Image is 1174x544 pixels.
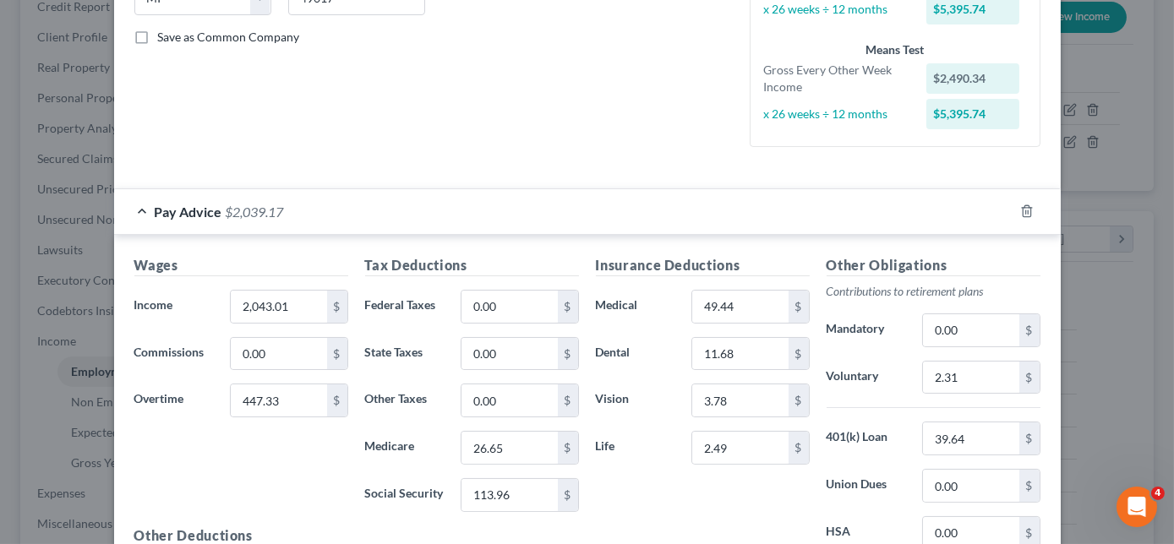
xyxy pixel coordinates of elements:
[155,204,222,220] span: Pay Advice
[558,432,578,464] div: $
[923,314,1018,346] input: 0.00
[1019,362,1040,394] div: $
[827,283,1040,300] p: Contributions to retirement plans
[231,291,326,323] input: 0.00
[596,255,810,276] h5: Insurance Deductions
[923,362,1018,394] input: 0.00
[231,384,326,416] input: 0.00
[327,384,347,416] div: $
[923,422,1018,454] input: 0.00
[461,338,557,370] input: 0.00
[926,63,1019,94] div: $2,490.34
[756,1,919,18] div: x 26 weeks ÷ 12 months
[357,431,453,465] label: Medicare
[126,337,222,371] label: Commissions
[126,384,222,417] label: Overtime
[134,255,348,276] h5: Wages
[327,338,347,370] div: $
[461,432,557,464] input: 0.00
[1019,314,1040,346] div: $
[756,62,919,95] div: Gross Every Other Week Income
[926,99,1019,129] div: $5,395.74
[231,338,326,370] input: 0.00
[764,41,1026,58] div: Means Test
[558,479,578,511] div: $
[827,255,1040,276] h5: Other Obligations
[357,384,453,417] label: Other Taxes
[461,291,557,323] input: 0.00
[1151,487,1165,500] span: 4
[818,422,915,455] label: 401(k) Loan
[818,469,915,503] label: Union Dues
[587,384,684,417] label: Vision
[558,384,578,416] div: $
[226,204,284,220] span: $2,039.17
[1117,487,1157,527] iframe: Intercom live chat
[357,290,453,324] label: Federal Taxes
[558,291,578,323] div: $
[789,432,809,464] div: $
[158,30,300,44] span: Save as Common Company
[789,384,809,416] div: $
[1019,470,1040,502] div: $
[587,431,684,465] label: Life
[756,106,919,122] div: x 26 weeks ÷ 12 months
[789,291,809,323] div: $
[818,313,915,347] label: Mandatory
[134,297,173,312] span: Income
[365,255,579,276] h5: Tax Deductions
[587,290,684,324] label: Medical
[789,338,809,370] div: $
[461,479,557,511] input: 0.00
[923,470,1018,502] input: 0.00
[818,361,915,394] label: Voluntary
[461,384,557,416] input: 0.00
[692,384,788,416] input: 0.00
[327,291,347,323] div: $
[357,478,453,512] label: Social Security
[692,432,788,464] input: 0.00
[1019,422,1040,454] div: $
[558,338,578,370] div: $
[357,337,453,371] label: State Taxes
[587,337,684,371] label: Dental
[692,291,788,323] input: 0.00
[692,338,788,370] input: 0.00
